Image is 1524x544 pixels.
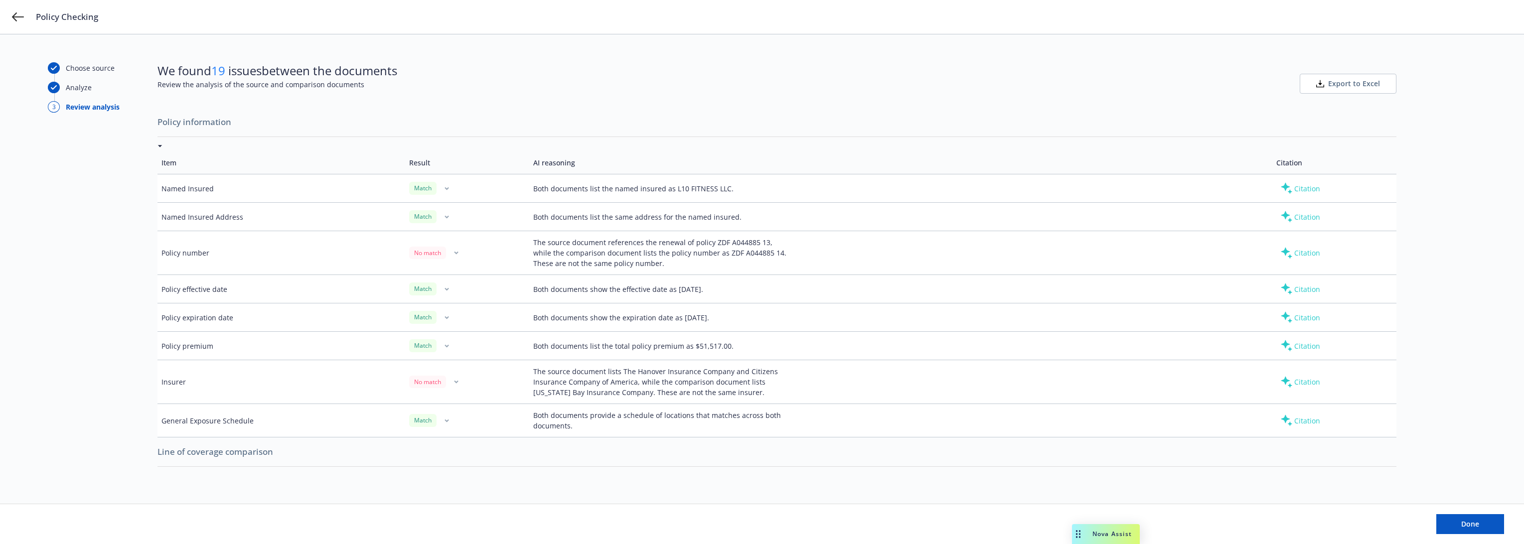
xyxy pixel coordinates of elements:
[1276,338,1324,354] div: Citation
[409,311,437,323] div: Match
[409,282,437,295] div: Match
[161,284,321,294] div: Policy effective date
[409,182,437,194] div: Match
[405,151,529,174] td: Result
[161,312,321,323] div: Policy expiration date
[66,63,115,73] div: Choose source
[211,62,225,79] span: 19
[533,312,788,323] div: Both documents show the expiration date as [DATE].
[161,341,321,351] div: Policy premium
[161,212,321,222] div: Named Insured Address
[161,248,321,258] div: Policy number
[533,237,788,269] div: The source document references the renewal of policy ZDF A044885 13, while the comparison documen...
[1276,209,1324,225] div: Citation
[1328,79,1380,89] span: Export to Excel
[1092,530,1132,538] span: Nova Assist
[1461,519,1479,529] span: Done
[36,11,98,23] span: Policy Checking
[1072,524,1140,544] button: Nova Assist
[1276,281,1324,297] div: Citation
[1276,374,1324,390] div: Citation
[1272,151,1396,174] td: Citation
[66,102,120,112] div: Review analysis
[157,151,405,174] td: Item
[529,151,1273,174] td: AI reasoning
[1436,514,1504,534] button: Done
[1300,74,1396,94] button: Export to Excel
[161,377,321,387] div: Insurer
[409,414,437,426] div: Match
[409,339,437,352] div: Match
[409,247,446,259] div: No match
[161,183,321,194] div: Named Insured
[1276,412,1324,428] div: Citation
[157,62,397,79] span: We found issues between the documents
[66,82,92,93] div: Analyze
[533,212,788,222] div: Both documents list the same address for the named insured.
[533,183,788,194] div: Both documents list the named insured as L10 FITNESS LLC.
[161,415,321,426] div: General Exposure Schedule
[409,376,446,388] div: No match
[48,101,60,113] div: 3
[533,410,788,431] div: Both documents provide a schedule of locations that matches across both documents.
[157,112,1396,133] span: Policy information
[533,284,788,294] div: Both documents show the effective date as [DATE].
[409,210,437,223] div: Match
[533,366,788,398] div: The source document lists The Hanover Insurance Company and Citizens Insurance Company of America...
[1276,180,1324,196] div: Citation
[1276,245,1324,261] div: Citation
[1276,309,1324,325] div: Citation
[1072,524,1084,544] div: Drag to move
[157,441,1396,462] span: Line of coverage comparison
[533,341,788,351] div: Both documents list the total policy premium as $51,517.00.
[157,79,397,90] span: Review the analysis of the source and comparison documents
